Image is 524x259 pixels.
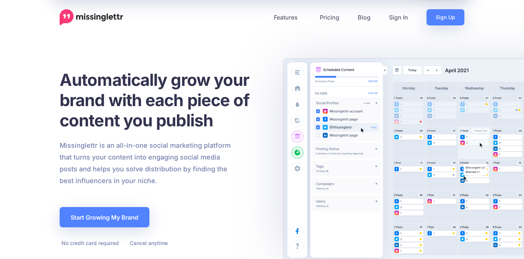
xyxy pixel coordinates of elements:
li: No credit card required [60,238,119,248]
p: Missinglettr is an all-in-one social marketing platform that turns your content into engaging soc... [60,140,231,187]
a: Sign In [380,9,417,25]
a: Home [60,9,123,25]
a: Sign Up [426,9,464,25]
li: Cancel anytime [128,238,168,248]
a: Blog [348,9,380,25]
h1: Automatically grow your brand with each piece of content you publish [60,70,268,130]
a: Start Growing My Brand [60,207,149,227]
a: Features [265,9,311,25]
a: Pricing [311,9,348,25]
